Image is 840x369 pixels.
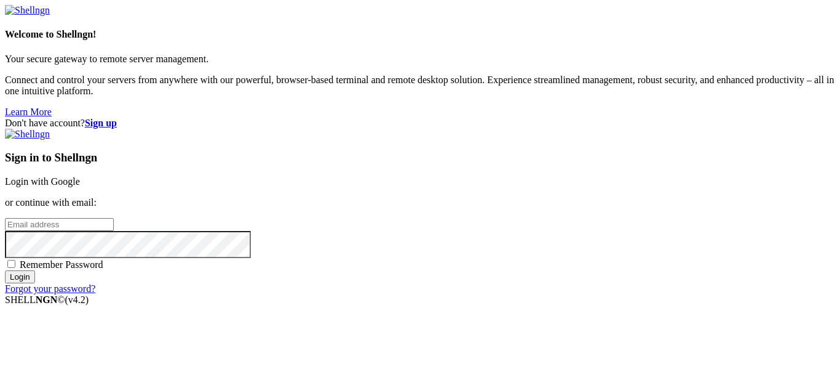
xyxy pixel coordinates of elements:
a: Sign up [85,118,117,128]
img: Shellngn [5,129,50,140]
span: Remember Password [20,259,103,270]
h3: Sign in to Shellngn [5,151,835,164]
input: Email address [5,218,114,231]
b: NGN [36,294,58,305]
a: Learn More [5,107,52,117]
img: Shellngn [5,5,50,16]
a: Forgot your password? [5,283,95,294]
input: Login [5,270,35,283]
h4: Welcome to Shellngn! [5,29,835,40]
p: Connect and control your servers from anywhere with our powerful, browser-based terminal and remo... [5,75,835,97]
p: or continue with email: [5,197,835,208]
span: SHELL © [5,294,89,305]
p: Your secure gateway to remote server management. [5,54,835,65]
div: Don't have account? [5,118,835,129]
span: 4.2.0 [65,294,89,305]
a: Login with Google [5,176,80,187]
input: Remember Password [7,260,15,268]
